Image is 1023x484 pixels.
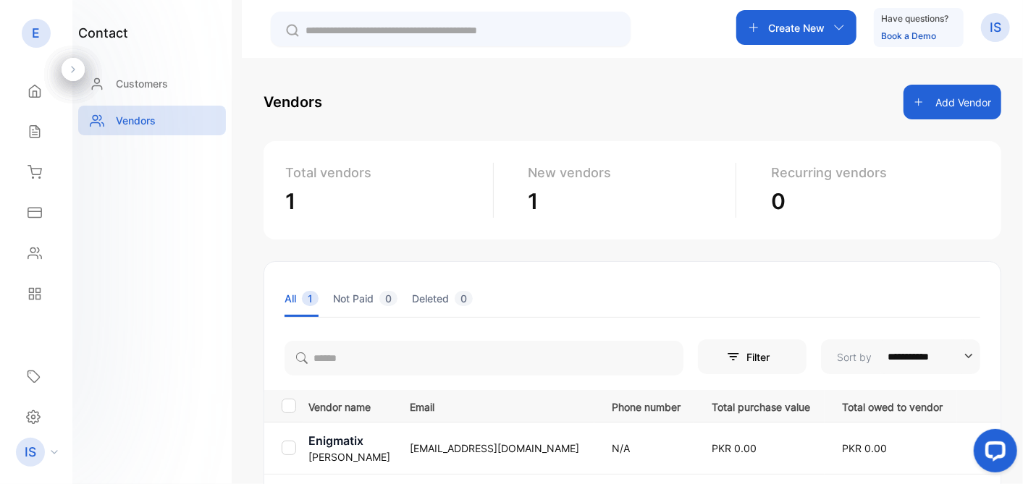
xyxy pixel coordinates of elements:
button: IS [981,10,1010,45]
button: Create New [736,10,856,45]
p: Vendors [264,85,322,119]
span: PKR 0.00 [842,442,887,454]
a: Customers [78,69,226,98]
h1: contact [78,23,128,43]
p: New vendors [529,163,725,182]
button: Sort by [821,339,980,374]
p: IS [990,18,1001,37]
p: Vendors [116,113,156,128]
p: Sort by [837,349,872,365]
span: 0 [379,291,397,306]
p: 1 [285,185,481,218]
p: Customers [116,76,168,91]
p: N/A [612,441,682,456]
p: [EMAIL_ADDRESS][DOMAIN_NAME] [410,441,582,456]
p: Phone number [612,396,682,415]
p: Enigmatix [308,432,392,449]
iframe: LiveChat chat widget [962,423,1023,484]
p: Have questions? [881,12,948,26]
p: E [33,24,41,43]
p: Create New [768,20,825,35]
p: Vendor name [308,396,392,415]
span: 0 [455,291,473,306]
a: Vendors [78,106,226,135]
span: PKR 0.00 [712,442,757,454]
a: Book a Demo [881,30,936,41]
p: [PERSON_NAME] [308,449,392,464]
button: Add Vendor [904,85,1001,119]
span: 1 [302,291,319,306]
p: 0 [771,185,968,218]
p: 1 [529,185,725,218]
li: Deleted [412,280,473,317]
p: Email [410,396,582,415]
p: IS [25,443,36,462]
p: Total vendors [285,163,481,182]
p: Recurring vendors [771,163,968,182]
li: Not Paid [333,280,397,317]
p: Total purchase value [712,396,812,415]
p: Total owed to vendor [842,396,945,415]
li: All [285,280,319,317]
